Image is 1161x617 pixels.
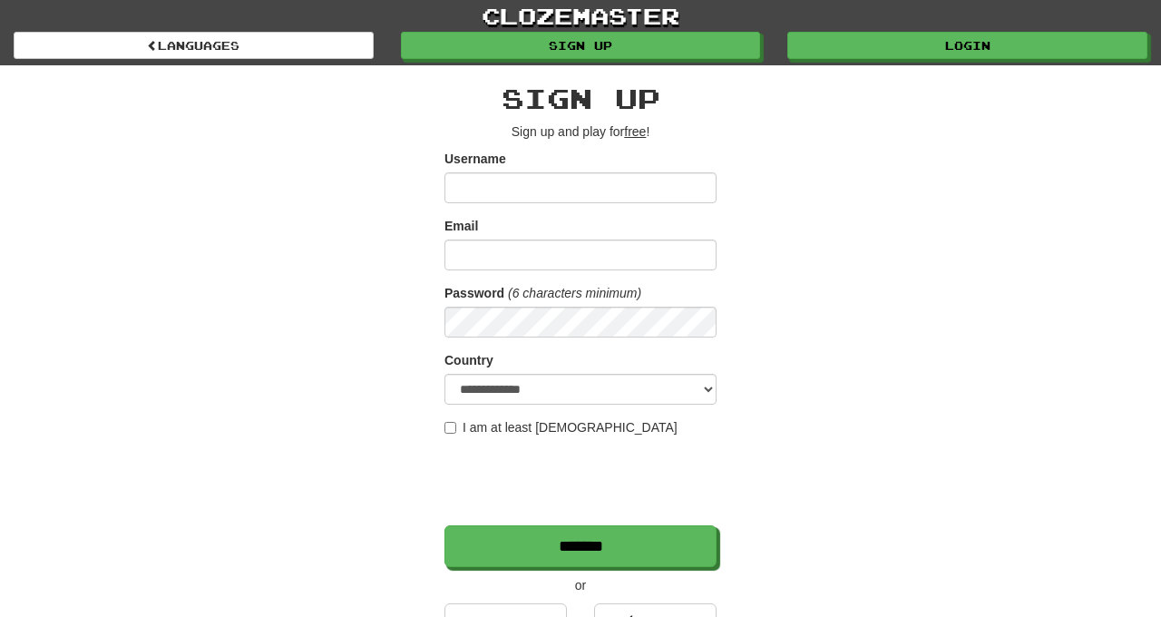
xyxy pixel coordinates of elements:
a: Sign up [401,32,761,59]
input: I am at least [DEMOGRAPHIC_DATA] [444,422,456,434]
p: or [444,576,717,594]
a: Login [787,32,1147,59]
a: Languages [14,32,374,59]
label: Country [444,351,493,369]
label: Password [444,284,504,302]
label: Username [444,150,506,168]
iframe: reCAPTCHA [444,446,720,516]
em: (6 characters minimum) [508,286,641,300]
u: free [624,124,646,139]
label: Email [444,217,478,235]
p: Sign up and play for ! [444,122,717,141]
label: I am at least [DEMOGRAPHIC_DATA] [444,418,678,436]
h2: Sign up [444,83,717,113]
